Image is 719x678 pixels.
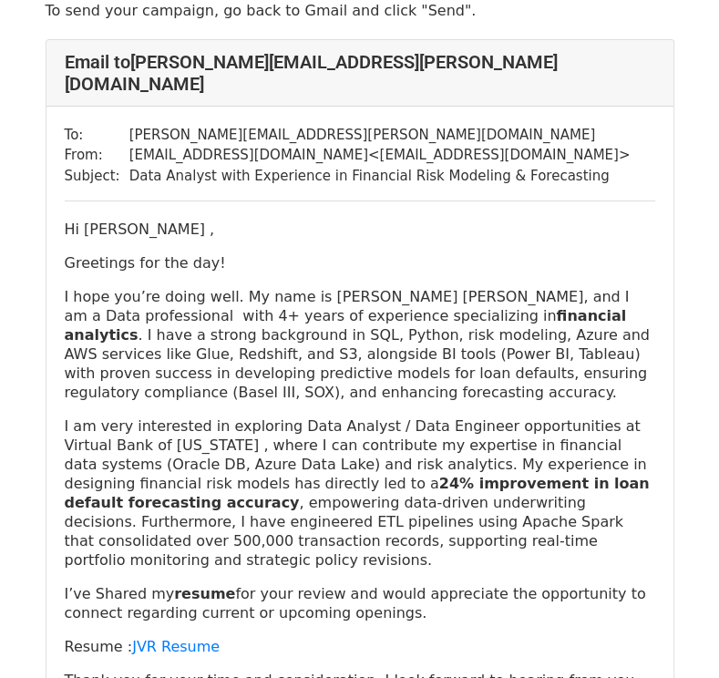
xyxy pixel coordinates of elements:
[65,287,655,402] p: I hope you’re doing well. My name is [PERSON_NAME] [PERSON_NAME], and I am a Data professional wi...
[65,166,129,187] td: Subject:
[65,307,627,344] b: financial analytics
[174,585,235,602] b: resume
[65,416,655,570] p: I am very interested in exploring Data Analyst / Data Engineer opportunities at Virtual Bank of [...
[46,1,674,20] p: To send your campaign, go back to Gmail and click "Send".
[65,51,655,95] h4: Email to [PERSON_NAME][EMAIL_ADDRESS][PERSON_NAME][DOMAIN_NAME]
[129,145,631,166] td: [EMAIL_ADDRESS][DOMAIN_NAME] < [EMAIL_ADDRESS][DOMAIN_NAME] >
[129,166,631,187] td: Data Analyst with Experience in Financial Risk Modeling & Forecasting
[628,591,719,678] iframe: Chat Widget
[65,145,129,166] td: From:
[65,125,129,146] td: To:
[65,584,655,622] p: I’ve Shared my for your review and would appreciate the opportunity to connect regarding current ...
[65,475,650,511] b: 24% improvement in loan default forecasting accuracy
[132,638,220,655] a: JVR Resume
[65,220,655,239] p: Hi [PERSON_NAME] ,
[65,253,655,272] p: Greetings for the day!
[65,637,655,656] p: Resume :
[129,125,631,146] td: [PERSON_NAME][EMAIL_ADDRESS][PERSON_NAME][DOMAIN_NAME]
